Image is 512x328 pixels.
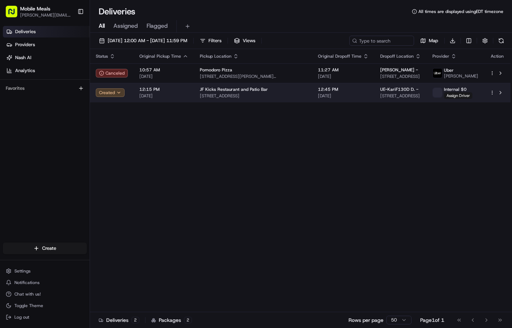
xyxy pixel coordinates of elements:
span: Internal $0 [444,87,467,92]
div: Deliveries [99,316,139,324]
span: [DATE] [139,93,188,99]
span: 12:45 PM [318,87,369,92]
span: Status [96,53,108,59]
button: Canceled [96,69,128,77]
span: Original Pickup Time [139,53,181,59]
span: Create [42,245,56,252]
div: Page 1 of 1 [420,316,444,324]
input: Type to search [349,36,414,46]
button: Mobile Meals [20,5,50,12]
div: Favorites [3,83,87,94]
span: Deliveries [15,28,36,35]
a: Providers [3,39,90,50]
button: Settings [3,266,87,276]
span: Toggle Theme [14,303,43,309]
span: Original Dropoff Time [318,53,361,59]
span: Dropoff Location [380,53,414,59]
button: Views [231,36,259,46]
a: Analytics [3,65,90,76]
div: 2 [184,317,192,323]
a: Nash AI [3,52,90,63]
div: 2 [131,317,139,323]
button: Log out [3,312,87,322]
span: Notifications [14,280,40,285]
span: Map [429,37,438,44]
span: UE-KariF130D D. - [380,87,418,92]
button: [PERSON_NAME][EMAIL_ADDRESS][DOMAIN_NAME] [20,12,72,18]
span: Uber [444,67,454,73]
span: Chat with us! [14,291,41,297]
span: [PERSON_NAME] [444,73,478,79]
span: [PERSON_NAME] - [380,67,418,73]
a: Deliveries [3,26,90,37]
span: [STREET_ADDRESS] [200,93,306,99]
button: Refresh [496,36,506,46]
span: Flagged [147,22,168,30]
button: Notifications [3,278,87,288]
button: Created [96,88,125,97]
span: Providers [15,41,35,48]
button: Map [417,36,441,46]
span: [DATE] [318,74,369,79]
span: Nash AI [15,54,31,61]
span: [STREET_ADDRESS][PERSON_NAME][PERSON_NAME] [200,74,306,79]
span: Provider [432,53,449,59]
span: 10:57 AM [139,67,188,73]
span: Analytics [15,67,35,74]
span: Views [243,37,255,44]
div: Packages [151,316,192,324]
span: [STREET_ADDRESS] [380,74,421,79]
span: Assigned [113,22,138,30]
span: Log out [14,314,29,320]
button: Mobile Meals[PERSON_NAME][EMAIL_ADDRESS][DOMAIN_NAME] [3,3,75,20]
span: Settings [14,268,31,274]
span: [DATE] [318,93,369,99]
div: Action [490,53,505,59]
span: Assign Driver [444,92,472,99]
p: Rows per page [349,316,383,324]
button: Chat with us! [3,289,87,299]
button: Toggle Theme [3,301,87,311]
h1: Deliveries [99,6,135,17]
span: 12:15 PM [139,87,188,92]
button: Create [3,243,87,254]
span: Pomodoro Pizza [200,67,232,73]
span: 11:27 AM [318,67,369,73]
span: [STREET_ADDRESS] [380,93,421,99]
span: JF Kicks Restaurant and Patio Bar [200,87,268,92]
span: All [99,22,105,30]
span: Pickup Location [200,53,232,59]
span: [DATE] 12:00 AM - [DATE] 11:59 PM [108,37,187,44]
img: uber-new-logo.jpeg [433,68,442,78]
button: [DATE] 12:00 AM - [DATE] 11:59 PM [96,36,190,46]
span: [DATE] [139,74,188,79]
span: All times are displayed using EDT timezone [418,9,503,14]
span: Filters [208,37,221,44]
button: Filters [197,36,225,46]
